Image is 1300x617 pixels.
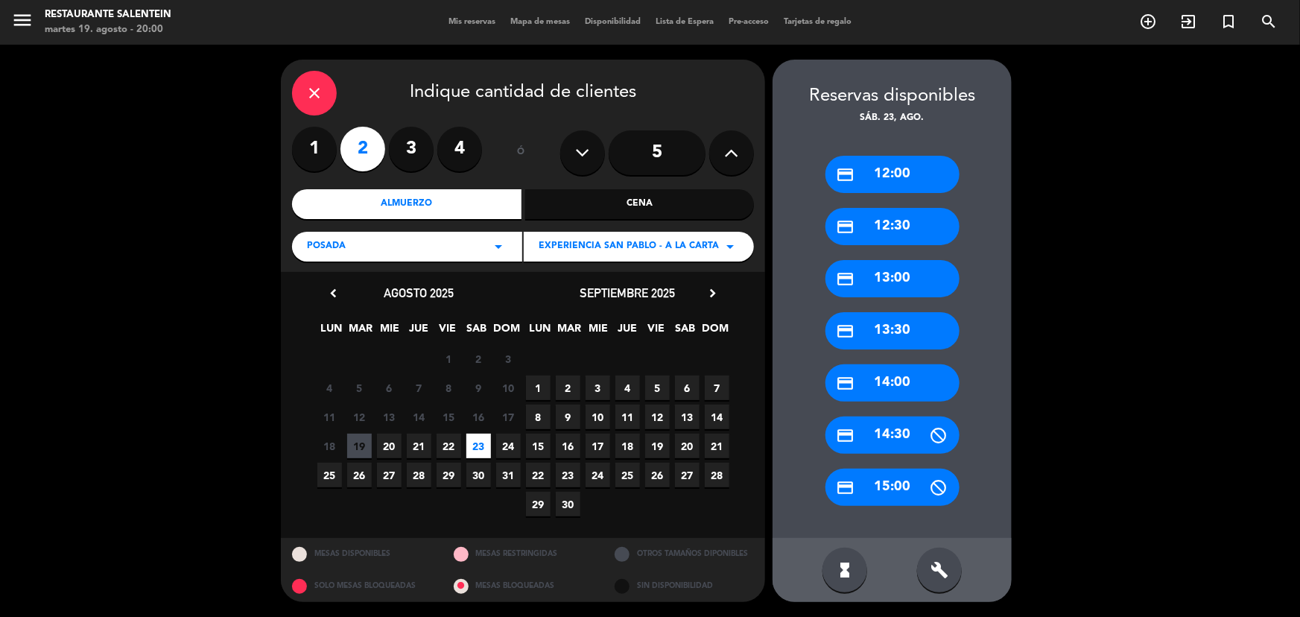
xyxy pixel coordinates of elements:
i: credit_card [837,478,855,497]
div: SIN DISPONIBILIDAD [603,570,765,602]
span: 9 [466,376,491,400]
span: 23 [556,463,580,487]
i: search [1260,13,1278,31]
span: 29 [526,492,551,516]
span: 15 [437,405,461,429]
span: 3 [586,376,610,400]
span: DOM [494,320,519,344]
span: LUN [320,320,344,344]
span: 30 [466,463,491,487]
span: MIE [378,320,402,344]
span: 21 [407,434,431,458]
span: JUE [615,320,640,344]
div: Restaurante Salentein [45,7,171,22]
div: sáb. 23, ago. [773,111,1012,126]
span: EXPERIENCIA SAN PABLO - A LA CARTA [539,239,719,254]
label: 4 [437,127,482,171]
span: 18 [317,434,342,458]
span: 14 [407,405,431,429]
span: 23 [466,434,491,458]
div: MESAS RESTRINGIDAS [443,538,604,570]
span: 30 [556,492,580,516]
i: arrow_drop_down [721,238,739,256]
span: 27 [377,463,402,487]
div: 15:00 [825,469,960,506]
span: 16 [556,434,580,458]
span: septiembre 2025 [580,285,675,300]
span: DOM [703,320,727,344]
span: Disponibilidad [577,18,648,26]
span: 24 [586,463,610,487]
span: 6 [377,376,402,400]
span: 11 [317,405,342,429]
div: martes 19. agosto - 20:00 [45,22,171,37]
i: menu [11,9,34,31]
span: 1 [437,347,461,371]
span: MAR [557,320,582,344]
div: 13:00 [825,260,960,297]
div: MESAS DISPONIBLES [281,538,443,570]
span: 1 [526,376,551,400]
span: 2 [466,347,491,371]
span: 19 [645,434,670,458]
i: add_circle_outline [1139,13,1157,31]
i: hourglass_full [836,561,854,579]
span: 5 [645,376,670,400]
div: 14:30 [825,417,960,454]
span: Tarjetas de regalo [776,18,859,26]
span: 19 [347,434,372,458]
span: 25 [317,463,342,487]
i: credit_card [837,426,855,445]
span: 7 [407,376,431,400]
span: 28 [407,463,431,487]
span: SAB [465,320,489,344]
span: Mapa de mesas [503,18,577,26]
span: 18 [615,434,640,458]
label: 3 [389,127,434,171]
i: arrow_drop_down [489,238,507,256]
i: credit_card [837,374,855,393]
span: 20 [377,434,402,458]
span: 10 [496,376,521,400]
span: 15 [526,434,551,458]
span: 2 [556,376,580,400]
span: MAR [349,320,373,344]
i: credit_card [837,165,855,184]
span: 20 [675,434,700,458]
span: 17 [586,434,610,458]
span: 3 [496,347,521,371]
span: 13 [377,405,402,429]
span: 7 [705,376,729,400]
span: 5 [347,376,372,400]
span: agosto 2025 [384,285,454,300]
span: 9 [556,405,580,429]
div: Indique cantidad de clientes [292,71,754,116]
span: 27 [675,463,700,487]
span: 17 [496,405,521,429]
span: 24 [496,434,521,458]
span: 28 [705,463,729,487]
span: 6 [675,376,700,400]
span: 12 [347,405,372,429]
div: 13:30 [825,312,960,349]
span: 31 [496,463,521,487]
div: 12:30 [825,208,960,245]
span: LUN [528,320,553,344]
span: 14 [705,405,729,429]
i: exit_to_app [1179,13,1197,31]
i: credit_card [837,270,855,288]
span: Lista de Espera [648,18,721,26]
label: 1 [292,127,337,171]
div: SOLO MESAS BLOQUEADAS [281,570,443,602]
i: build [930,561,948,579]
span: 21 [705,434,729,458]
span: MIE [586,320,611,344]
span: Mis reservas [441,18,503,26]
div: 14:00 [825,364,960,402]
i: close [305,84,323,102]
div: Almuerzo [292,189,521,219]
i: credit_card [837,218,855,236]
i: chevron_left [326,285,341,301]
span: SAB [673,320,698,344]
span: 10 [586,405,610,429]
